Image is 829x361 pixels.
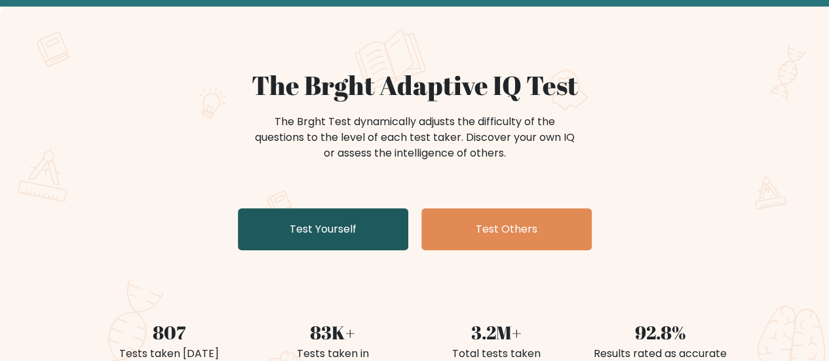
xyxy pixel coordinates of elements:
h1: The Brght Adaptive IQ Test [95,69,735,101]
div: The Brght Test dynamically adjusts the difficulty of the questions to the level of each test take... [251,114,579,161]
a: Test Yourself [238,208,408,250]
div: 807 [95,318,243,346]
a: Test Others [421,208,592,250]
div: 3.2M+ [423,318,571,346]
div: 83K+ [259,318,407,346]
div: 92.8% [587,318,735,346]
